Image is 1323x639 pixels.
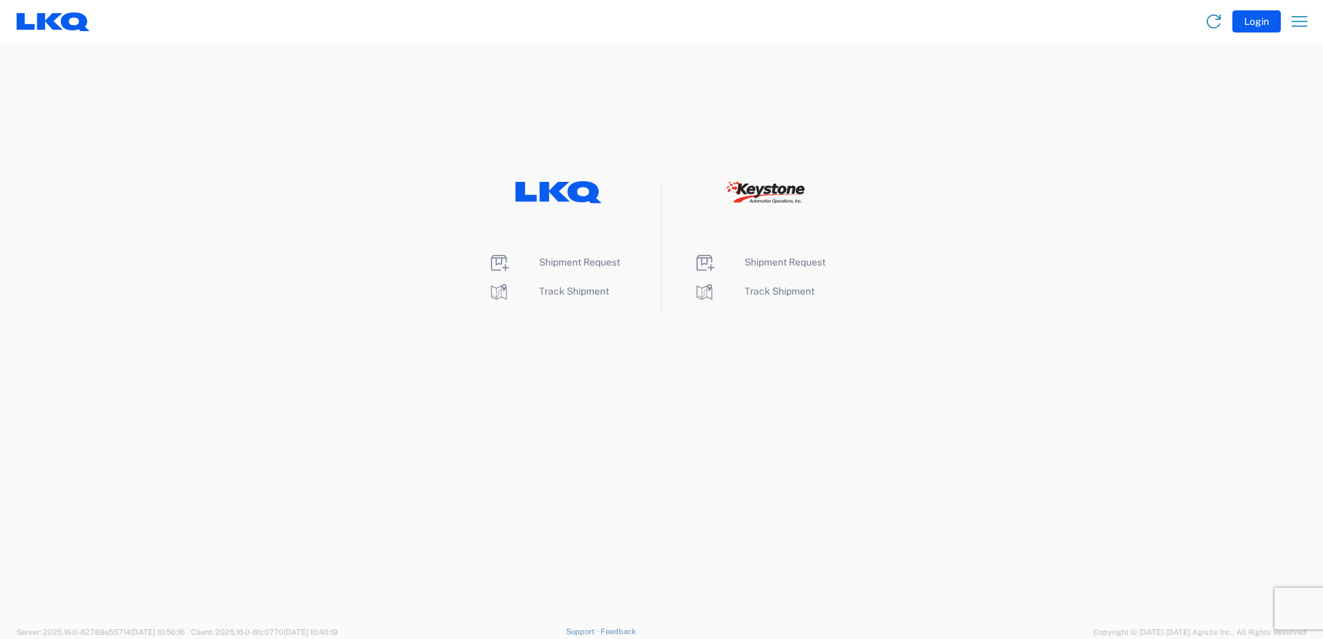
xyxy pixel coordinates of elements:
span: Copyright © [DATE]-[DATE] Agistix Inc., All Rights Reserved [1093,626,1306,638]
a: Track Shipment [693,286,814,297]
a: Shipment Request [488,257,620,268]
span: Track Shipment [745,286,814,297]
span: [DATE] 10:56:16 [131,628,185,636]
a: Track Shipment [488,286,609,297]
span: [DATE] 10:40:19 [284,628,338,636]
a: Feedback [601,627,636,636]
span: Client: 2025.16.0-8fc0770 [191,628,338,636]
a: Shipment Request [693,257,825,268]
span: Server: 2025.16.0-82789e55714 [17,628,185,636]
a: Support [566,627,601,636]
span: Shipment Request [539,257,620,268]
span: Track Shipment [539,286,609,297]
span: Shipment Request [745,257,825,268]
button: Login [1232,10,1281,33]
